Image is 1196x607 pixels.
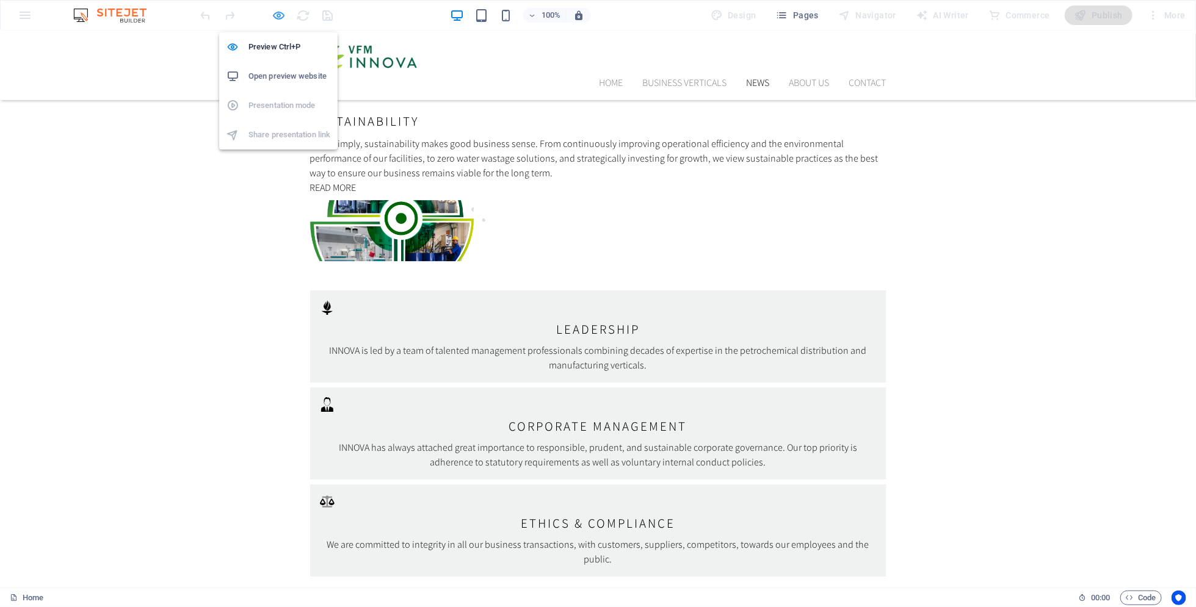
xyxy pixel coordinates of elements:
[70,8,162,23] img: Editor Logo
[789,48,830,57] a: About us
[248,69,330,84] h6: Open preview website
[248,40,330,54] h6: Preview Ctrl+P
[320,507,877,536] p: We are committed to integrity in all our business transactions, with customers, suppliers, compet...
[1091,591,1110,605] span: 00 00
[573,10,584,21] i: On resize automatically adjust zoom level to fit chosen device.
[1172,591,1186,605] button: Usercentrics
[320,386,877,405] h3: Corporate management
[542,8,561,23] h6: 100%
[706,5,761,25] div: Design (Ctrl+Alt+Y)
[320,313,877,342] p: INNOVA is led by a team of talented management professionals combining decades of expertise in th...
[849,48,886,57] a: Contact
[310,151,357,163] a: READ MORE
[771,5,824,25] button: Pages
[747,48,770,57] a: News
[320,410,877,439] p: INNOVA has always attached great importance to responsible, prudent, and sustainable corporate go...
[643,48,727,57] a: BUSINESS VERTICALS
[320,289,877,308] h3: Leadership
[1126,591,1156,605] span: Code
[523,8,567,23] button: 100%
[1120,591,1162,605] button: Code
[776,9,819,21] span: Pages
[310,10,420,45] img: logo-vfm-innova-refineries-8fik5Rqdl2Kj9FCb11q2XA.png
[310,106,886,150] p: Quite simply, sustainability makes good business sense. From continuously improving operational e...
[10,591,43,605] a: Click to cancel selection. Double-click to open Pages
[600,48,623,57] a: Home
[1100,593,1101,602] span: :
[320,483,877,502] h3: Ethics & Compliance
[310,81,886,100] h3: Sustainability
[1078,591,1111,605] h6: Session time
